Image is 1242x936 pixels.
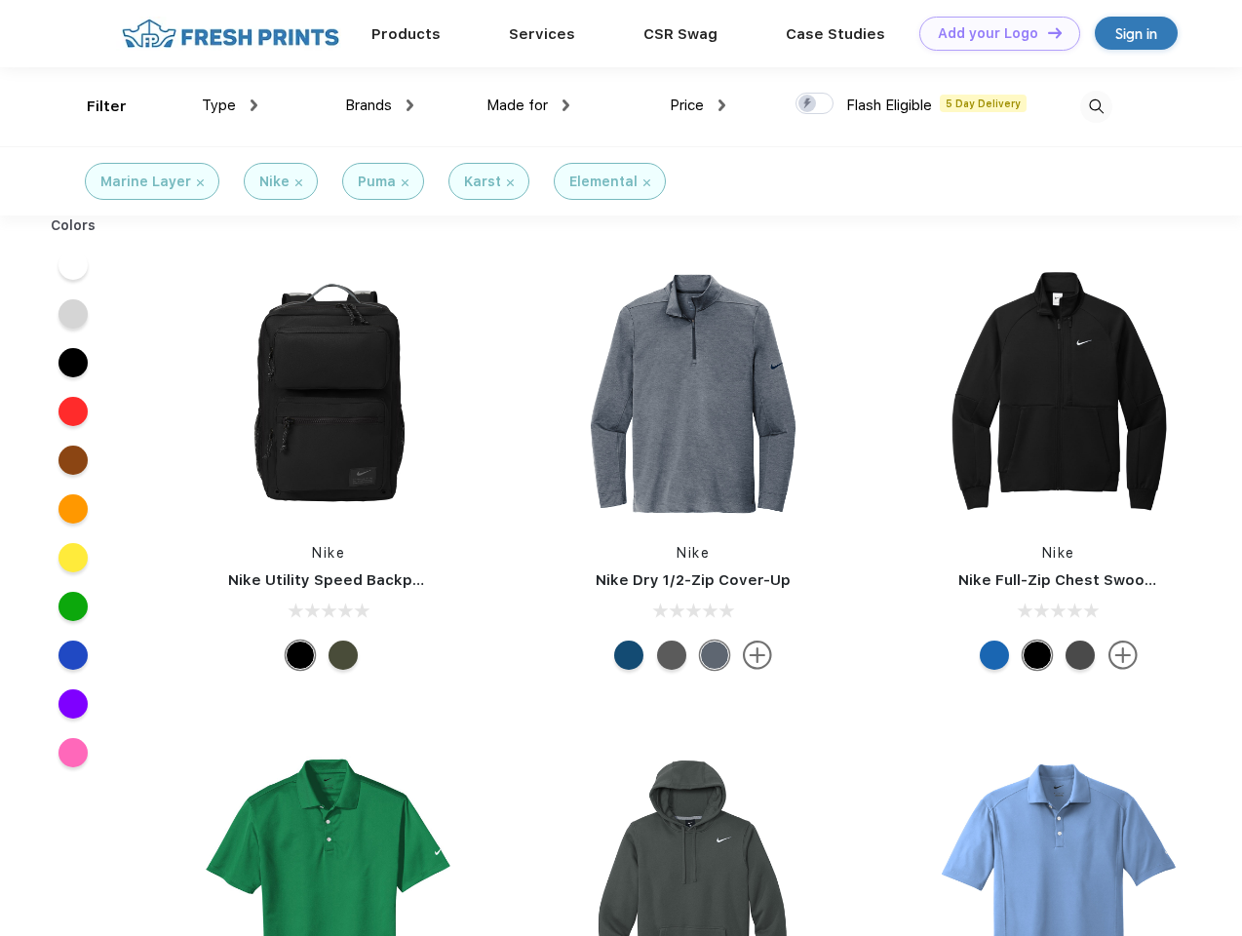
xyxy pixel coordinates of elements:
[1066,641,1095,670] div: Anthracite
[980,641,1009,670] div: Royal
[312,545,345,561] a: Nike
[718,99,725,111] img: dropdown.png
[846,97,932,114] span: Flash Eligible
[563,99,569,111] img: dropdown.png
[1023,641,1052,670] div: Black
[100,172,191,192] div: Marine Layer
[286,641,315,670] div: Black
[940,95,1027,112] span: 5 Day Delivery
[202,97,236,114] span: Type
[700,641,729,670] div: Navy Heather
[345,97,392,114] span: Brands
[251,99,257,111] img: dropdown.png
[329,641,358,670] div: Cargo Khaki
[643,179,650,186] img: filter_cancel.svg
[1042,545,1075,561] a: Nike
[509,25,575,43] a: Services
[743,641,772,670] img: more.svg
[199,264,458,524] img: func=resize&h=266
[938,25,1038,42] div: Add your Logo
[1080,91,1112,123] img: desktop_search.svg
[1115,22,1157,45] div: Sign in
[116,17,345,51] img: fo%20logo%202.webp
[358,172,396,192] div: Puma
[677,545,710,561] a: Nike
[407,99,413,111] img: dropdown.png
[402,179,408,186] img: filter_cancel.svg
[295,179,302,186] img: filter_cancel.svg
[486,97,548,114] span: Made for
[464,172,501,192] div: Karst
[87,96,127,118] div: Filter
[1095,17,1178,50] a: Sign in
[1048,27,1062,38] img: DT
[614,641,643,670] div: Gym Blue
[197,179,204,186] img: filter_cancel.svg
[643,25,718,43] a: CSR Swag
[507,179,514,186] img: filter_cancel.svg
[259,172,290,192] div: Nike
[36,215,111,236] div: Colors
[371,25,441,43] a: Products
[228,571,439,589] a: Nike Utility Speed Backpack
[958,571,1218,589] a: Nike Full-Zip Chest Swoosh Jacket
[929,264,1188,524] img: func=resize&h=266
[657,641,686,670] div: Black Heather
[563,264,823,524] img: func=resize&h=266
[1108,641,1138,670] img: more.svg
[569,172,638,192] div: Elemental
[596,571,791,589] a: Nike Dry 1/2-Zip Cover-Up
[670,97,704,114] span: Price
